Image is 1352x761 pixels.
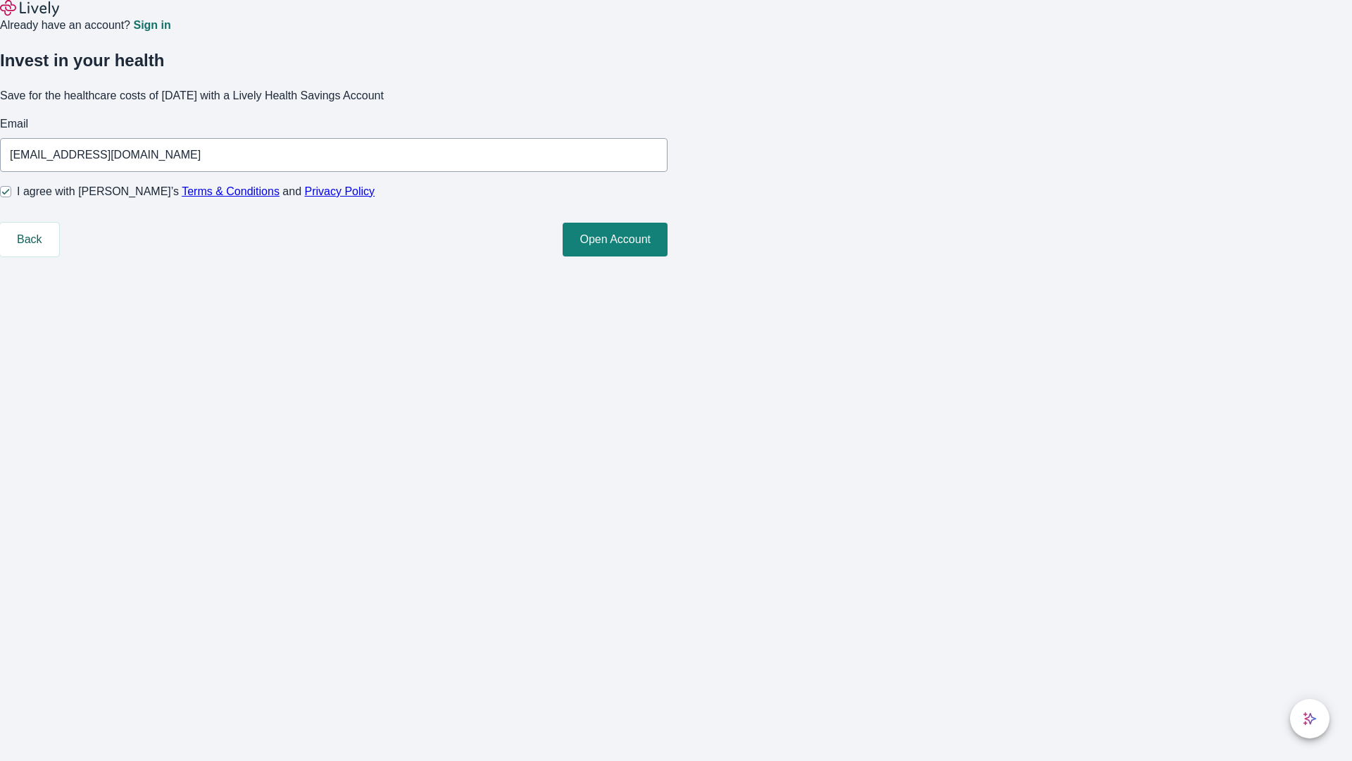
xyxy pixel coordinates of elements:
svg: Lively AI Assistant [1303,712,1317,726]
a: Sign in [133,20,170,31]
button: Open Account [563,223,668,256]
a: Terms & Conditions [182,185,280,197]
button: chat [1290,699,1329,738]
a: Privacy Policy [305,185,375,197]
span: I agree with [PERSON_NAME]’s and [17,183,375,200]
